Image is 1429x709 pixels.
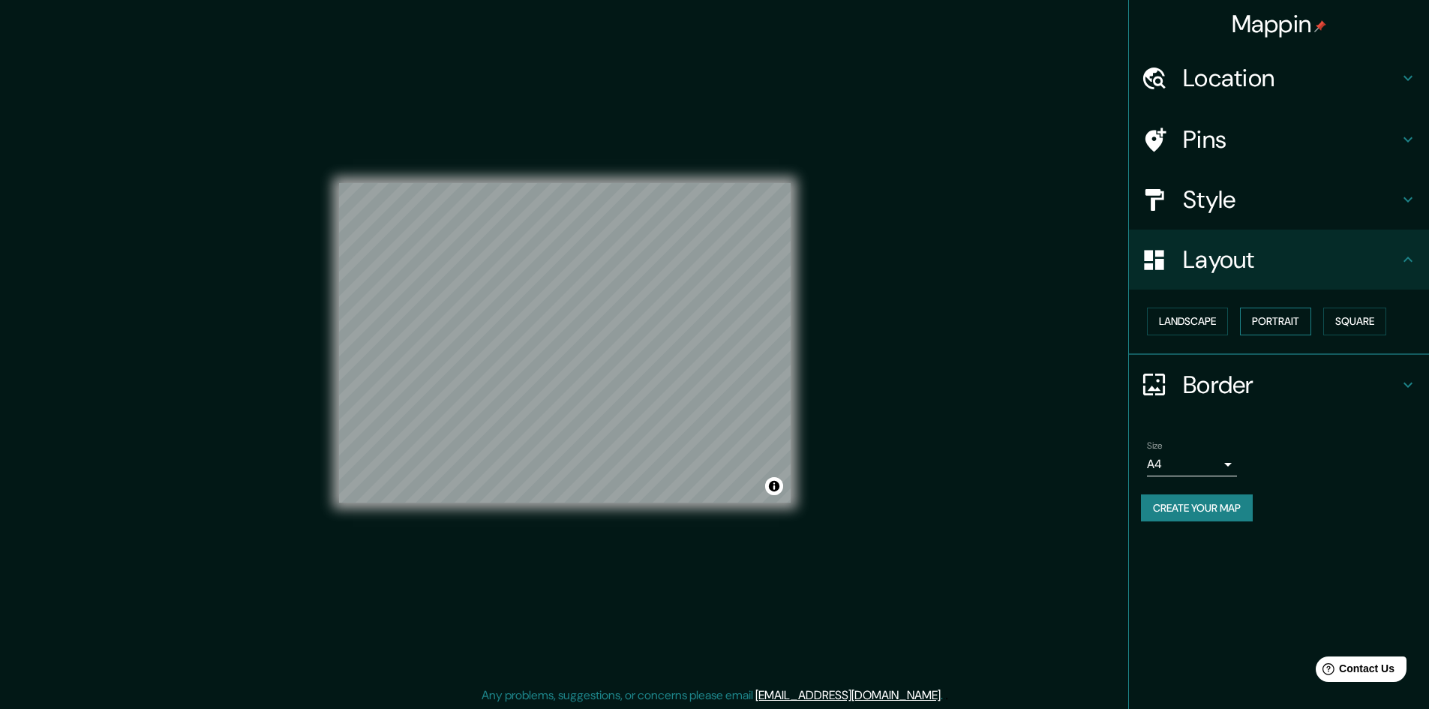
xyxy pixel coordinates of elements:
[1129,230,1429,290] div: Layout
[1323,308,1386,335] button: Square
[1147,439,1163,452] label: Size
[1183,245,1399,275] h4: Layout
[1183,63,1399,93] h4: Location
[1141,494,1253,522] button: Create your map
[1295,650,1412,692] iframe: Help widget launcher
[1147,308,1228,335] button: Landscape
[1129,48,1429,108] div: Location
[1314,20,1326,32] img: pin-icon.png
[1183,370,1399,400] h4: Border
[943,686,945,704] div: .
[945,686,948,704] div: .
[1129,170,1429,230] div: Style
[1183,125,1399,155] h4: Pins
[1183,185,1399,215] h4: Style
[755,687,941,703] a: [EMAIL_ADDRESS][DOMAIN_NAME]
[1240,308,1311,335] button: Portrait
[1129,355,1429,415] div: Border
[339,183,791,503] canvas: Map
[1232,9,1327,39] h4: Mappin
[1147,452,1237,476] div: A4
[765,477,783,495] button: Toggle attribution
[1129,110,1429,170] div: Pins
[482,686,943,704] p: Any problems, suggestions, or concerns please email .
